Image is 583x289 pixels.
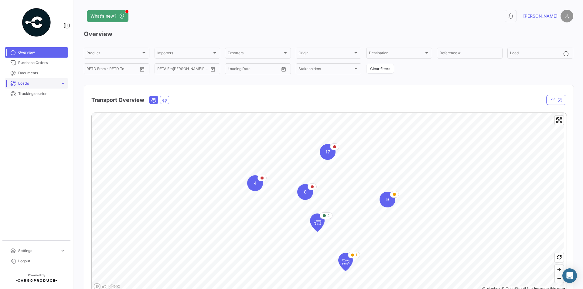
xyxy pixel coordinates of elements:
div: Map marker [338,253,353,271]
a: Overview [5,47,68,58]
span: Importers [157,52,212,56]
button: Open calendar [138,65,147,74]
button: Ocean [149,96,158,104]
button: Clear filters [366,64,394,74]
span: expand_more [60,248,66,254]
a: Purchase Orders [5,58,68,68]
span: Origin [298,52,353,56]
button: Open calendar [208,65,217,74]
span: Exporters [228,52,282,56]
span: Logout [18,258,66,264]
input: To [240,68,265,72]
span: What's new? [90,13,116,19]
input: From [228,68,236,72]
span: Loads [18,81,58,86]
a: Documents [5,68,68,78]
div: Map marker [380,192,395,207]
div: Map marker [247,175,263,191]
button: Zoom in [555,265,564,274]
span: 9 [386,197,389,203]
div: Map marker [310,213,325,232]
h3: Overview [84,30,573,38]
span: Purchase Orders [18,60,66,66]
h4: Transport Overview [91,96,144,104]
span: [PERSON_NAME] [523,13,557,19]
span: Overview [18,50,66,55]
div: Abrir Intercom Messenger [562,268,577,283]
button: Zoom out [555,274,564,283]
input: From [157,68,166,72]
span: Settings [18,248,58,254]
span: Tracking courier [18,91,66,96]
span: 4 [327,213,330,218]
span: Stakeholders [298,68,353,72]
img: powered-by.png [21,7,52,38]
button: Enter fullscreen [555,116,564,125]
span: 1 [356,252,357,258]
button: Open calendar [279,65,288,74]
span: Documents [18,70,66,76]
button: Air [160,96,169,104]
input: To [99,68,124,72]
span: Destination [369,52,424,56]
input: From [87,68,95,72]
img: placeholder-user.png [561,10,573,22]
div: Map marker [297,184,313,200]
span: Product [87,52,141,56]
span: 4 [254,180,257,186]
span: 8 [304,189,307,195]
span: 17 [326,149,330,155]
span: expand_more [60,81,66,86]
div: Map marker [320,144,336,160]
button: What's new? [87,10,128,22]
input: To [170,68,194,72]
a: Tracking courier [5,89,68,99]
